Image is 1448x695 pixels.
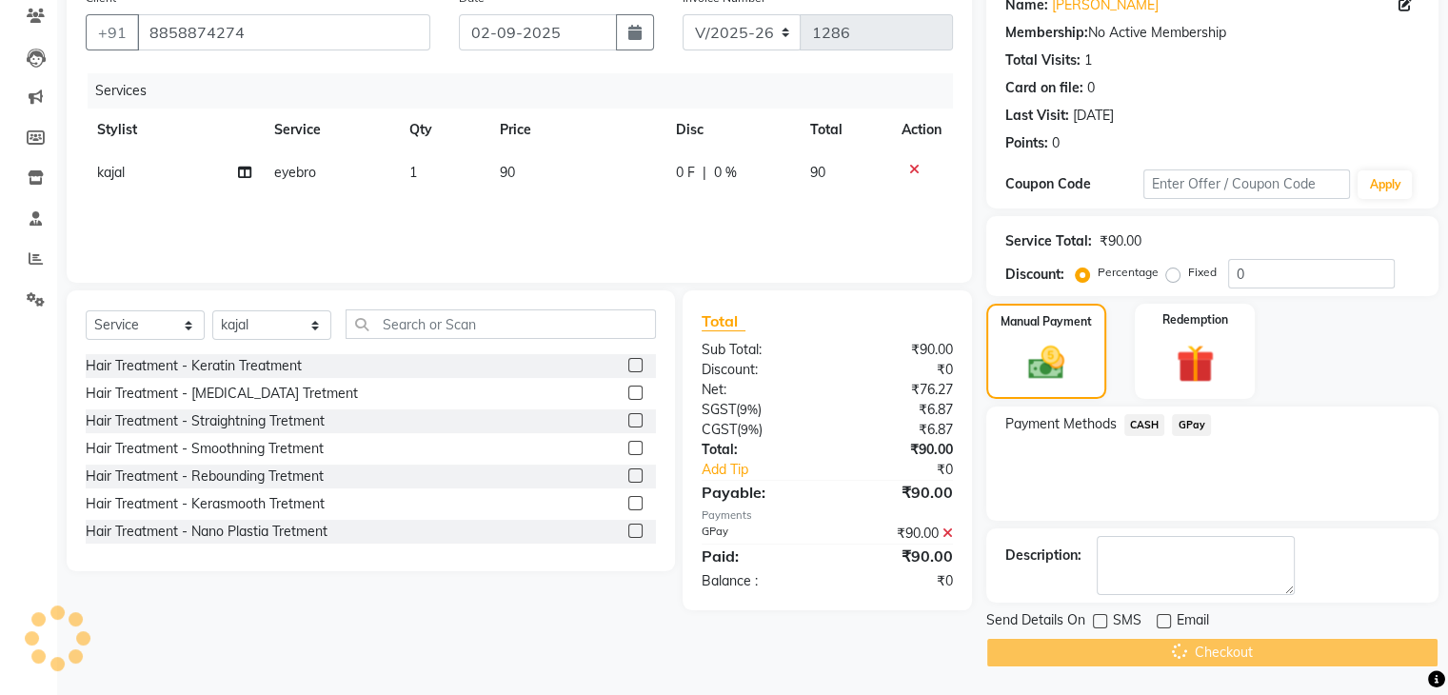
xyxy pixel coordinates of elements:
span: 90 [810,164,825,181]
div: Card on file: [1005,78,1083,98]
span: 0 % [714,163,737,183]
div: Hair Treatment - [MEDICAL_DATA] Tretment [86,384,358,404]
div: Points: [1005,133,1048,153]
span: GPay [1172,414,1211,436]
div: Hair Treatment - Keratin Treatment [86,356,302,376]
th: Disc [664,109,799,151]
th: Service [263,109,398,151]
div: No Active Membership [1005,23,1419,43]
a: Add Tip [687,460,850,480]
span: Email [1177,610,1209,634]
div: ₹6.87 [827,420,967,440]
div: ₹0 [850,460,966,480]
button: Apply [1358,170,1412,199]
img: _cash.svg [1017,342,1076,384]
button: +91 [86,14,139,50]
span: 90 [500,164,515,181]
span: 0 F [676,163,695,183]
div: 0 [1087,78,1095,98]
span: 1 [409,164,417,181]
div: Net: [687,380,827,400]
th: Price [488,109,664,151]
label: Redemption [1162,311,1228,328]
div: ( ) [687,420,827,440]
span: 9% [741,422,759,437]
span: SMS [1113,610,1141,634]
span: Payment Methods [1005,414,1117,434]
label: Percentage [1098,264,1159,281]
div: Discount: [687,360,827,380]
div: Hair Treatment - Kerasmooth Tretment [86,494,325,514]
div: Description: [1005,546,1081,566]
div: Total Visits: [1005,50,1081,70]
div: Hair Treatment - Smoothning Tretment [86,439,324,459]
div: Balance : [687,571,827,591]
span: 9% [740,402,758,417]
div: Membership: [1005,23,1088,43]
div: Payments [702,507,953,524]
span: eyebro [274,164,316,181]
th: Total [799,109,890,151]
div: ₹90.00 [827,340,967,360]
div: 1 [1084,50,1092,70]
div: Paid: [687,545,827,567]
div: ₹90.00 [1100,231,1141,251]
span: kajal [97,164,125,181]
div: Sub Total: [687,340,827,360]
span: SGST [702,401,736,418]
span: CGST [702,421,737,438]
img: _gift.svg [1164,340,1226,387]
input: Search by Name/Mobile/Email/Code [137,14,430,50]
div: Hair Treatment - Rebounding Tretment [86,467,324,486]
span: | [703,163,706,183]
div: ( ) [687,400,827,420]
th: Action [890,109,953,151]
div: 0 [1052,133,1060,153]
div: ₹6.87 [827,400,967,420]
label: Fixed [1188,264,1217,281]
span: CASH [1124,414,1165,436]
div: Hair Treatment - Straightning Tretment [86,411,325,431]
div: Last Visit: [1005,106,1069,126]
div: ₹0 [827,571,967,591]
div: GPay [687,524,827,544]
div: ₹0 [827,360,967,380]
div: ₹90.00 [827,481,967,504]
span: Send Details On [986,610,1085,634]
div: [DATE] [1073,106,1114,126]
th: Qty [398,109,488,151]
div: ₹90.00 [827,545,967,567]
div: Total: [687,440,827,460]
label: Manual Payment [1001,313,1092,330]
div: Payable: [687,481,827,504]
div: Hair Treatment - Nano Plastia Tretment [86,522,327,542]
th: Stylist [86,109,263,151]
div: Services [88,73,967,109]
div: ₹76.27 [827,380,967,400]
span: Total [702,311,745,331]
div: ₹90.00 [827,440,967,460]
div: Coupon Code [1005,174,1143,194]
div: Discount: [1005,265,1064,285]
input: Enter Offer / Coupon Code [1143,169,1351,199]
input: Search or Scan [346,309,656,339]
div: ₹90.00 [827,524,967,544]
div: Service Total: [1005,231,1092,251]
